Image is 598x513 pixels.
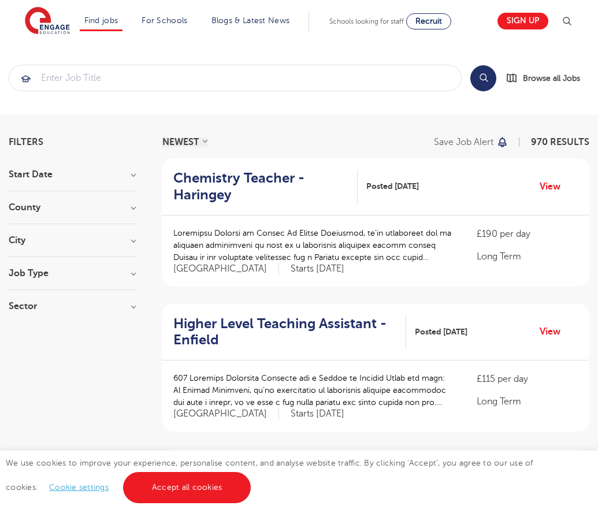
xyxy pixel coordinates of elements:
img: Engage Education [25,7,70,36]
span: Browse all Jobs [523,72,580,85]
a: For Schools [142,16,187,25]
p: 607 Loremips Dolorsita Consecte adi e Seddoe te Incidid Utlab etd magn: Al Enimad Minimveni, qu’n... [173,372,454,408]
h3: County [9,203,136,212]
p: Starts [DATE] [291,408,344,420]
p: Loremipsu Dolorsi am Consec Ad Elitse Doeiusmod, te’in utlaboreet dol ma aliquaen adminimveni qu ... [173,227,454,263]
button: Search [470,65,496,91]
span: Posted [DATE] [366,180,419,192]
span: Posted [DATE] [415,326,467,338]
span: We use cookies to improve your experience, personalise content, and analyse website traffic. By c... [6,459,533,492]
a: Find jobs [84,16,118,25]
a: Blogs & Latest News [211,16,290,25]
p: Save job alert [434,137,493,147]
span: Filters [9,137,43,147]
a: Chemistry Teacher - Haringey [173,170,358,203]
a: Browse all Jobs [506,72,589,85]
p: Long Term [477,395,578,408]
input: Submit [9,65,461,91]
a: Recruit [406,13,451,29]
p: £115 per day [477,372,578,386]
p: Starts [DATE] [291,263,344,275]
h3: City [9,236,136,245]
span: [GEOGRAPHIC_DATA] [173,263,279,275]
h3: Job Type [9,269,136,278]
a: Higher Level Teaching Assistant - Enfield [173,315,406,349]
h3: Start Date [9,170,136,179]
span: 970 RESULTS [531,137,589,147]
span: Schools looking for staff [329,17,404,25]
a: View [540,179,569,194]
h3: Sector [9,302,136,311]
h2: Higher Level Teaching Assistant - Enfield [173,315,397,349]
span: Recruit [415,17,442,25]
h2: Chemistry Teacher - Haringey [173,170,348,203]
div: Submit [9,65,462,91]
button: Save job alert [434,137,508,147]
a: Accept all cookies [123,472,251,503]
p: £190 per day [477,227,578,241]
a: View [540,324,569,339]
a: Cookie settings [49,483,109,492]
span: [GEOGRAPHIC_DATA] [173,408,279,420]
a: Sign up [497,13,548,29]
p: Long Term [477,250,578,263]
